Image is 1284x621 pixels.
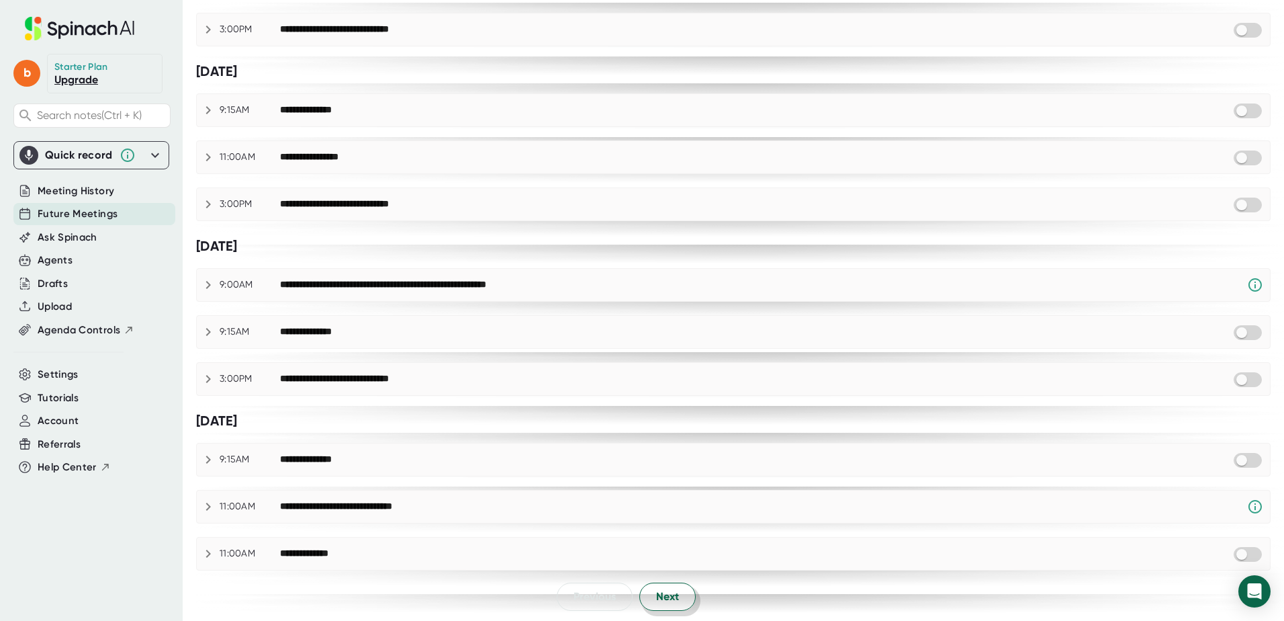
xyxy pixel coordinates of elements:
[220,279,280,291] div: 9:00AM
[38,437,81,452] button: Referrals
[639,583,696,611] button: Next
[38,299,72,315] button: Upload
[38,460,111,475] button: Help Center
[220,198,280,210] div: 3:00PM
[38,390,79,406] button: Tutorials
[54,73,98,86] a: Upgrade
[38,253,73,268] button: Agents
[220,373,280,385] div: 3:00PM
[220,548,280,560] div: 11:00AM
[38,413,79,429] button: Account
[557,583,633,611] button: Previous
[38,183,114,199] button: Meeting History
[1247,277,1263,293] svg: Spinach requires a video conference link.
[220,151,280,163] div: 11:00AM
[1247,499,1263,515] svg: Spinach requires a video conference link.
[220,454,280,466] div: 9:15AM
[54,61,108,73] div: Starter Plan
[38,323,120,338] span: Agenda Controls
[220,501,280,513] div: 11:00AM
[38,323,134,338] button: Agenda Controls
[38,367,79,382] button: Settings
[656,589,679,605] span: Next
[196,413,1271,429] div: [DATE]
[13,60,40,87] span: b
[38,230,97,245] button: Ask Spinach
[220,104,280,116] div: 9:15AM
[45,149,113,162] div: Quick record
[38,206,118,222] button: Future Meetings
[220,24,280,36] div: 3:00PM
[38,276,68,292] button: Drafts
[196,63,1271,80] div: [DATE]
[1238,575,1271,608] div: Open Intercom Messenger
[574,589,616,605] span: Previous
[19,142,163,169] div: Quick record
[196,238,1271,255] div: [DATE]
[37,109,142,122] span: Search notes (Ctrl + K)
[220,326,280,338] div: 9:15AM
[38,460,97,475] span: Help Center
